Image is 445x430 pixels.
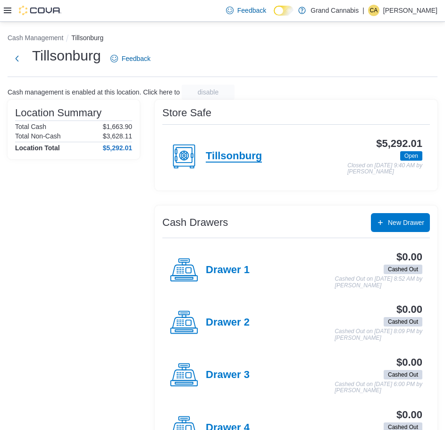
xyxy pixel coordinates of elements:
p: [PERSON_NAME] [383,5,437,16]
h3: $0.00 [396,409,422,421]
h1: Tillsonburg [32,46,101,65]
a: Feedback [222,1,270,20]
p: Cashed Out on [DATE] 8:09 PM by [PERSON_NAME] [335,328,422,341]
h3: $0.00 [396,304,422,315]
button: Next [8,49,26,68]
h4: Location Total [15,144,60,152]
h4: $5,292.01 [103,144,132,152]
h3: $0.00 [396,251,422,263]
span: New Drawer [388,218,424,227]
span: Open [404,152,418,160]
span: disable [198,87,218,97]
h3: $5,292.01 [376,138,422,149]
span: Cashed Out [388,370,418,379]
button: disable [182,85,235,100]
button: Tillsonburg [71,34,103,42]
img: Cova [19,6,61,15]
button: New Drawer [371,213,430,232]
h4: Drawer 3 [206,369,250,381]
input: Dark Mode [274,6,294,16]
h3: $0.00 [396,357,422,368]
h3: Location Summary [15,107,101,119]
span: CA [370,5,378,16]
p: $3,628.11 [103,132,132,140]
span: Cashed Out [388,265,418,274]
h4: Tillsonburg [206,150,262,163]
span: Cashed Out [384,317,422,327]
h3: Store Safe [162,107,211,119]
p: Grand Cannabis [311,5,359,16]
a: Feedback [107,49,154,68]
h6: Total Non-Cash [15,132,61,140]
p: Cashed Out on [DATE] 8:52 AM by [PERSON_NAME] [335,276,422,289]
div: Christine Atack [368,5,379,16]
h6: Total Cash [15,123,46,130]
h4: Drawer 2 [206,317,250,329]
p: $1,663.90 [103,123,132,130]
p: | [362,5,364,16]
span: Feedback [122,54,151,63]
span: Cashed Out [388,318,418,326]
h3: Cash Drawers [162,217,228,228]
span: Open [400,151,422,161]
span: Cashed Out [384,265,422,274]
h4: Drawer 1 [206,264,250,276]
nav: An example of EuiBreadcrumbs [8,33,437,44]
p: Cash management is enabled at this location. Click here to [8,88,180,96]
p: Cashed Out on [DATE] 6:00 PM by [PERSON_NAME] [335,381,422,394]
span: Feedback [237,6,266,15]
p: Closed on [DATE] 9:40 AM by [PERSON_NAME] [347,163,422,175]
span: Cashed Out [384,370,422,379]
button: Cash Management [8,34,63,42]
